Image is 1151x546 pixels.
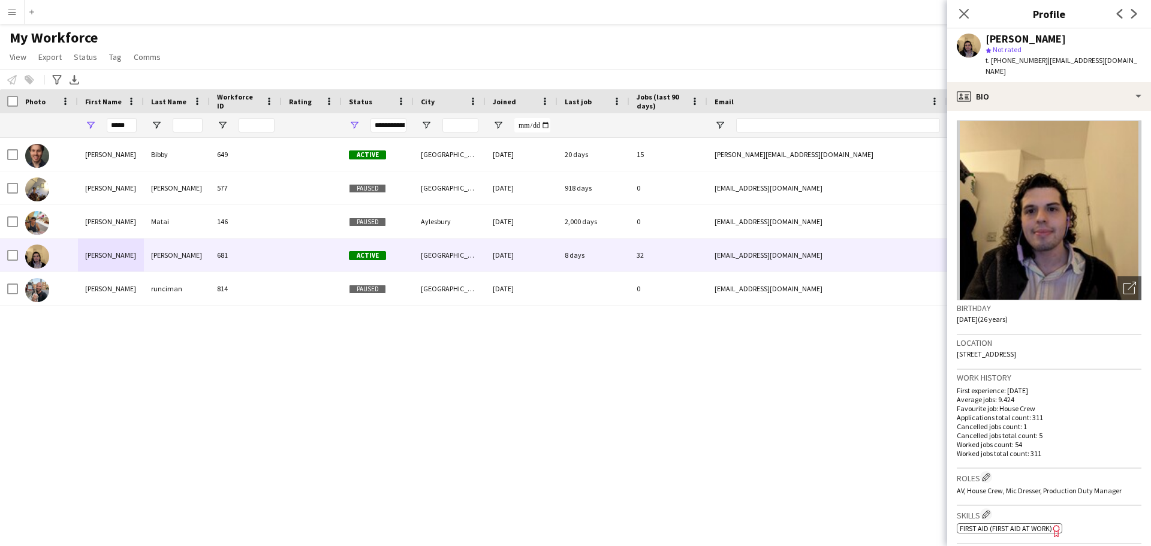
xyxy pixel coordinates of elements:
[957,449,1141,458] p: Worked jobs total count: 311
[289,97,312,106] span: Rating
[957,486,1122,495] span: AV, House Crew, Mic Dresser, Production Duty Manager
[10,52,26,62] span: View
[414,171,486,204] div: [GEOGRAPHIC_DATA], [GEOGRAPHIC_DATA],
[957,440,1141,449] p: Worked jobs count: 54
[707,205,947,238] div: [EMAIL_ADDRESS][DOMAIN_NAME]
[957,422,1141,431] p: Cancelled jobs count: 1
[210,138,282,171] div: 649
[629,272,707,305] div: 0
[10,29,98,47] span: My Workforce
[957,431,1141,440] p: Cancelled jobs total count: 5
[144,171,210,204] div: [PERSON_NAME]
[69,49,102,65] a: Status
[707,171,947,204] div: [EMAIL_ADDRESS][DOMAIN_NAME]
[349,150,386,159] span: Active
[486,138,558,171] div: [DATE]
[637,92,686,110] span: Jobs (last 90 days)
[25,144,49,168] img: James Bibby
[78,239,144,272] div: [PERSON_NAME]
[67,73,82,87] app-action-btn: Export XLSX
[78,272,144,305] div: [PERSON_NAME]
[25,211,49,235] img: James Matai
[715,120,725,131] button: Open Filter Menu
[957,386,1141,395] p: First experience: [DATE]
[144,239,210,272] div: [PERSON_NAME]
[960,524,1052,533] span: First Aid (First Aid At Work)
[173,118,203,132] input: Last Name Filter Input
[414,272,486,305] div: [GEOGRAPHIC_DATA]
[493,120,504,131] button: Open Filter Menu
[957,315,1008,324] span: [DATE] (26 years)
[957,303,1141,313] h3: Birthday
[558,138,629,171] div: 20 days
[558,239,629,272] div: 8 days
[947,6,1151,22] h3: Profile
[414,205,486,238] div: Aylesbury
[107,118,137,132] input: First Name Filter Input
[486,272,558,305] div: [DATE]
[349,251,386,260] span: Active
[144,205,210,238] div: Matai
[5,49,31,65] a: View
[486,239,558,272] div: [DATE]
[629,171,707,204] div: 0
[104,49,126,65] a: Tag
[210,205,282,238] div: 146
[239,118,275,132] input: Workforce ID Filter Input
[986,56,1137,76] span: | [EMAIL_ADDRESS][DOMAIN_NAME]
[486,171,558,204] div: [DATE]
[736,118,940,132] input: Email Filter Input
[957,508,1141,521] h3: Skills
[707,272,947,305] div: [EMAIL_ADDRESS][DOMAIN_NAME]
[957,372,1141,383] h3: Work history
[144,138,210,171] div: Bibby
[74,52,97,62] span: Status
[957,337,1141,348] h3: Location
[85,97,122,106] span: First Name
[486,205,558,238] div: [DATE]
[151,120,162,131] button: Open Filter Menu
[349,184,386,193] span: Paused
[947,82,1151,111] div: Bio
[558,171,629,204] div: 918 days
[514,118,550,132] input: Joined Filter Input
[151,97,186,106] span: Last Name
[349,285,386,294] span: Paused
[957,395,1141,404] p: Average jobs: 9.424
[707,239,947,272] div: [EMAIL_ADDRESS][DOMAIN_NAME]
[217,92,260,110] span: Workforce ID
[210,171,282,204] div: 577
[25,278,49,302] img: james runciman
[349,120,360,131] button: Open Filter Menu
[957,471,1141,484] h3: Roles
[78,171,144,204] div: [PERSON_NAME]
[34,49,67,65] a: Export
[1117,276,1141,300] div: Open photos pop-in
[493,97,516,106] span: Joined
[109,52,122,62] span: Tag
[25,177,49,201] img: James Hancock
[565,97,592,106] span: Last job
[25,97,46,106] span: Photo
[78,205,144,238] div: [PERSON_NAME]
[144,272,210,305] div: runciman
[629,138,707,171] div: 15
[421,97,435,106] span: City
[414,239,486,272] div: [GEOGRAPHIC_DATA]
[421,120,432,131] button: Open Filter Menu
[957,120,1141,300] img: Crew avatar or photo
[210,239,282,272] div: 681
[442,118,478,132] input: City Filter Input
[349,218,386,227] span: Paused
[558,205,629,238] div: 2,000 days
[986,34,1066,44] div: [PERSON_NAME]
[629,205,707,238] div: 0
[993,45,1022,54] span: Not rated
[715,97,734,106] span: Email
[85,120,96,131] button: Open Filter Menu
[50,73,64,87] app-action-btn: Advanced filters
[957,404,1141,413] p: Favourite job: House Crew
[25,245,49,269] img: James Reyes-Gomez
[217,120,228,131] button: Open Filter Menu
[957,349,1016,358] span: [STREET_ADDRESS]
